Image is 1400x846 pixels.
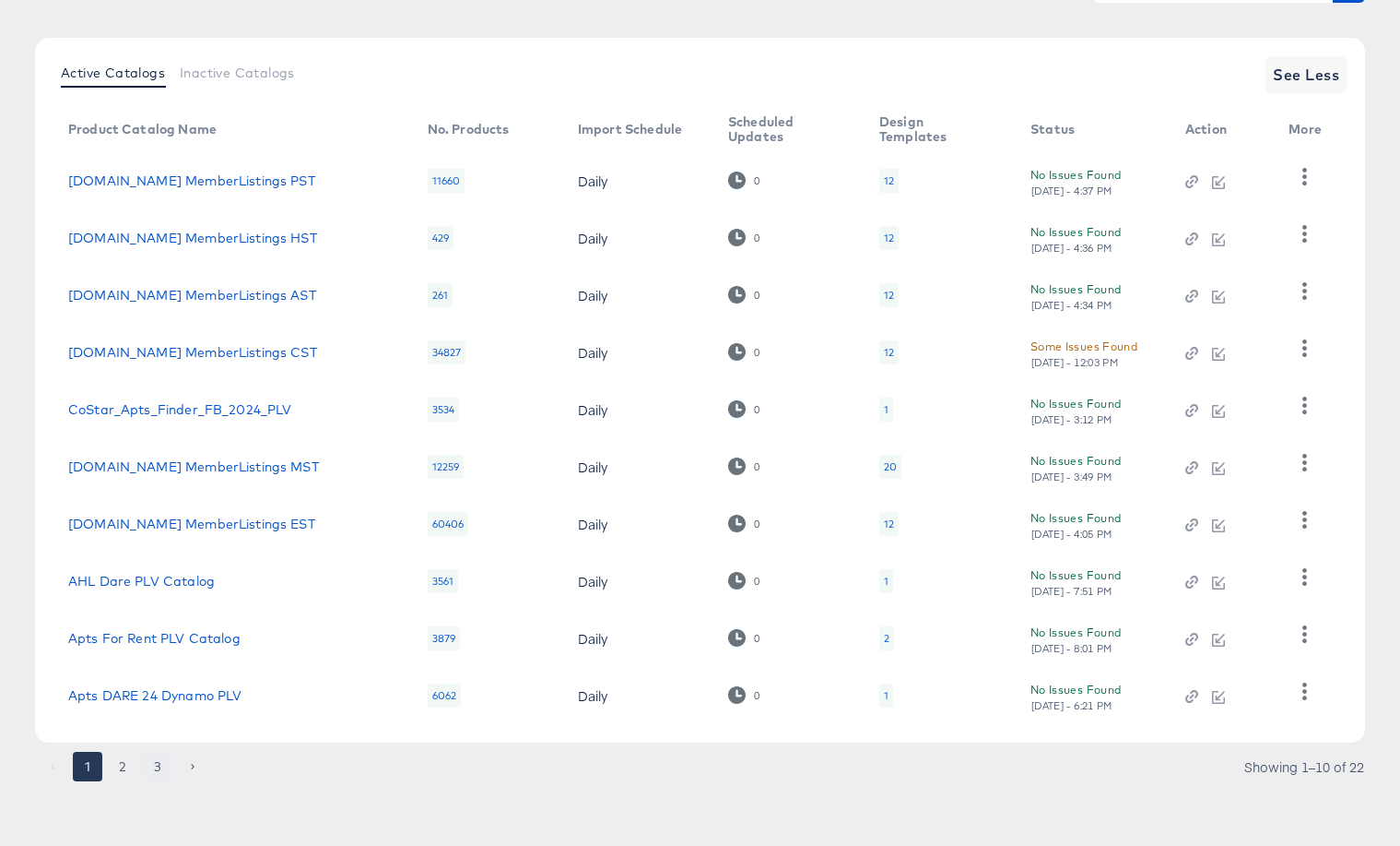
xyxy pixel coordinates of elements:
div: 0 [728,400,760,418]
button: Go to page 3 [143,752,172,781]
div: 0 [753,232,760,244]
button: page 1 [73,752,102,781]
td: Daily [563,667,713,724]
div: 20 [879,455,901,479]
div: 0 [753,518,760,530]
div: 2 [884,631,889,646]
div: No. Products [428,122,510,137]
td: Daily [563,610,713,667]
div: 0 [753,403,760,416]
div: 12 [879,340,899,364]
div: 0 [728,286,760,304]
div: 261 [428,283,453,307]
div: 1 [879,398,893,422]
div: 2 [879,626,894,650]
div: 0 [753,289,760,302]
div: 0 [753,460,760,473]
div: 0 [753,346,760,359]
div: Import Schedule [578,122,682,137]
div: 0 [728,229,760,246]
div: Design Templates [879,114,994,144]
div: [DATE] - 12:03 PM [1030,356,1119,369]
div: 12 [879,283,899,307]
div: 11660 [428,169,465,193]
div: 34827 [428,340,466,364]
div: 12 [879,169,899,193]
div: Product Catalog Name [68,122,217,137]
td: Daily [563,209,713,267]
td: Daily [563,324,713,381]
span: See Less [1273,62,1339,88]
a: AHL Dare PLV Catalog [68,574,215,589]
div: 12 [884,345,894,360]
div: 1 [884,402,888,417]
div: 3534 [428,398,460,422]
span: Active Catalogs [61,66,165,80]
td: Daily [563,438,713,495]
td: Daily [563,495,713,553]
button: See Less [1265,56,1347,93]
div: 1 [884,688,888,703]
div: 0 [728,458,760,475]
div: 429 [428,226,453,250]
div: Showing 1–10 of 22 [1243,760,1365,773]
td: Daily [563,381,713,438]
a: [DOMAIN_NAME] MemberListings MST [68,459,319,474]
div: 1 [884,574,888,589]
div: 20 [884,459,897,474]
div: 3561 [428,569,459,593]
div: 0 [753,632,760,645]
div: 3879 [428,626,461,650]
div: 12 [884,517,894,531]
div: 12 [884,173,894,188]
a: [DOMAIN_NAME] MemberListings CST [68,345,317,360]
div: 0 [728,515,760,532]
nav: pagination navigation [35,752,210,781]
div: 12 [879,226,899,250]
button: Go to page 2 [108,752,137,781]
a: Apts For Rent PLV Catalog [68,631,241,646]
a: [DOMAIN_NAME] MemberListings AST [68,288,316,303]
div: 0 [728,343,760,361]
div: Some Issues Found [1030,337,1137,356]
a: [DOMAIN_NAME] MemberListings PST [68,173,315,188]
a: [DOMAIN_NAME] MemberListings HST [68,231,317,245]
td: Daily [563,152,713,209]
div: 12259 [428,455,465,479]
button: Some Issues Found[DATE] - 12:03 PM [1030,337,1137,369]
td: Daily [563,267,713,324]
div: 12 [884,288,894,303]
a: CoStar_Apts_Finder_FB_2024_PLV [68,402,292,417]
span: Inactive Catalogs [180,66,295,80]
div: 0 [728,172,760,189]
a: Apts DARE 24 Dynamo PLV [68,688,241,703]
div: 0 [753,174,760,187]
a: [DOMAIN_NAME] MemberListings EST [68,517,315,531]
button: Go to next page [178,752,207,781]
div: 0 [728,629,760,647]
div: 1 [879,569,893,593]
td: Daily [563,553,713,610]
div: Scheduled Updates [728,114,842,144]
th: Status [1016,108,1171,152]
th: Action [1171,108,1274,152]
div: 12 [879,512,899,536]
div: 0 [753,575,760,588]
div: 0 [728,572,760,590]
div: 0 [728,686,760,704]
th: More [1274,108,1344,152]
div: 0 [753,689,760,702]
div: 1 [879,684,893,708]
div: 12 [884,231,894,245]
div: 60406 [428,512,469,536]
div: 6062 [428,684,462,708]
